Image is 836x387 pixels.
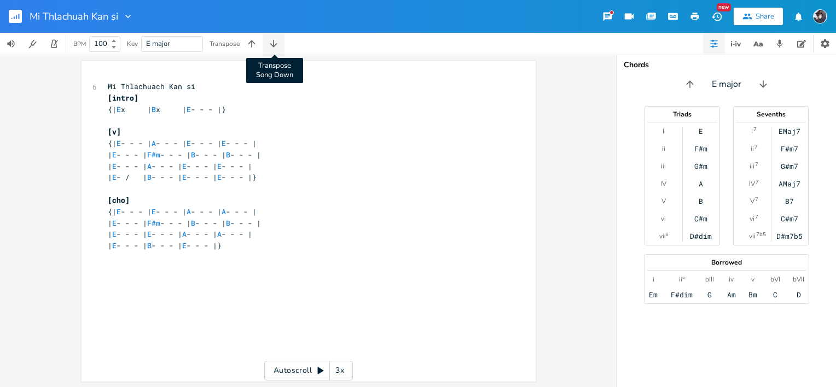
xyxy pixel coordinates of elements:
div: D [797,290,801,299]
span: A [147,161,152,171]
span: E [112,218,117,228]
div: IV [660,179,666,188]
div: F#m7 [781,144,798,153]
span: | - - - | - - - | - - - | - - - | [108,218,261,228]
span: E [112,241,117,250]
span: A [182,229,187,239]
div: Key [127,40,138,47]
div: AMaj7 [779,179,800,188]
span: B [147,241,152,250]
span: A [222,207,226,216]
div: G#m [694,162,707,171]
span: E [112,229,117,239]
span: E [187,104,191,114]
div: ii [751,144,754,153]
span: E [182,161,187,171]
span: E [217,172,222,182]
div: IV [749,179,755,188]
sup: 7 [754,143,758,151]
span: E major [146,39,170,49]
span: [cho] [108,195,130,205]
div: G [707,290,712,299]
div: vi [661,214,666,223]
span: E [112,161,117,171]
div: D#m7b5 [776,232,803,241]
img: 6F Soke [813,9,827,24]
span: [intro] [108,93,138,103]
span: {| x | x | - - - |} [108,104,226,114]
div: C#m7 [781,214,798,223]
div: D#dim [690,232,712,241]
button: New [706,7,728,26]
div: Chords [624,61,829,69]
div: EMaj7 [779,127,800,136]
div: I [751,127,753,136]
div: Bm [748,290,757,299]
span: {| - - - | - - - | - - - | - - - | [108,138,257,148]
div: 3x [330,361,350,380]
div: Borrowed [645,259,809,266]
span: B [191,218,195,228]
sup: 7 [756,178,759,186]
sup: 7 [755,195,758,204]
span: F#m [147,150,160,160]
span: B [226,218,230,228]
button: Transpose Song Down [263,33,285,55]
div: New [717,3,731,11]
div: v [751,275,754,284]
span: E major [712,78,741,91]
div: Sevenths [734,111,808,118]
span: E [222,138,226,148]
span: E [182,172,187,182]
span: E [147,229,152,239]
div: B7 [785,197,794,206]
div: BPM [73,41,86,47]
div: Triads [645,111,719,118]
div: bVI [770,275,780,284]
div: V [750,197,754,206]
span: E [182,241,187,250]
div: C#m [694,214,707,223]
span: E [187,138,191,148]
span: E [117,104,121,114]
div: vii° [659,232,668,241]
div: Am [727,290,736,299]
sup: 7 [755,160,758,169]
sup: 7 [753,125,757,134]
span: A [187,207,191,216]
span: E [152,207,156,216]
div: vi [750,214,754,223]
span: E [112,172,117,182]
span: Mi Thlachuach Kan si [108,81,195,91]
button: Share [734,8,783,25]
div: B [699,197,703,206]
span: | - - - | - - - | - - - | - - - | [108,150,261,160]
span: | - - - | - - - | - - - |} [108,241,222,250]
div: ii [662,144,665,153]
div: vii [749,232,756,241]
div: F#dim [671,290,693,299]
sup: 7 [755,213,758,221]
div: F#m [694,144,707,153]
div: i [653,275,654,284]
span: | - / | - - - | - - - | - - - |} [108,172,257,182]
div: bVII [793,275,804,284]
div: iv [729,275,734,284]
sup: 7b5 [756,230,766,239]
span: B [152,104,156,114]
span: [v] [108,127,121,137]
div: Transpose [210,40,240,47]
div: Em [649,290,658,299]
span: A [152,138,156,148]
div: iii [750,162,754,171]
span: E [117,207,121,216]
div: ii° [679,275,684,284]
div: Share [756,11,774,21]
div: A [699,179,703,188]
span: Mi Thlachuah Kan si [30,11,118,21]
div: Autoscroll [264,361,353,380]
span: E [217,161,222,171]
span: E [112,150,117,160]
div: iii [661,162,666,171]
span: F#m [147,218,160,228]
